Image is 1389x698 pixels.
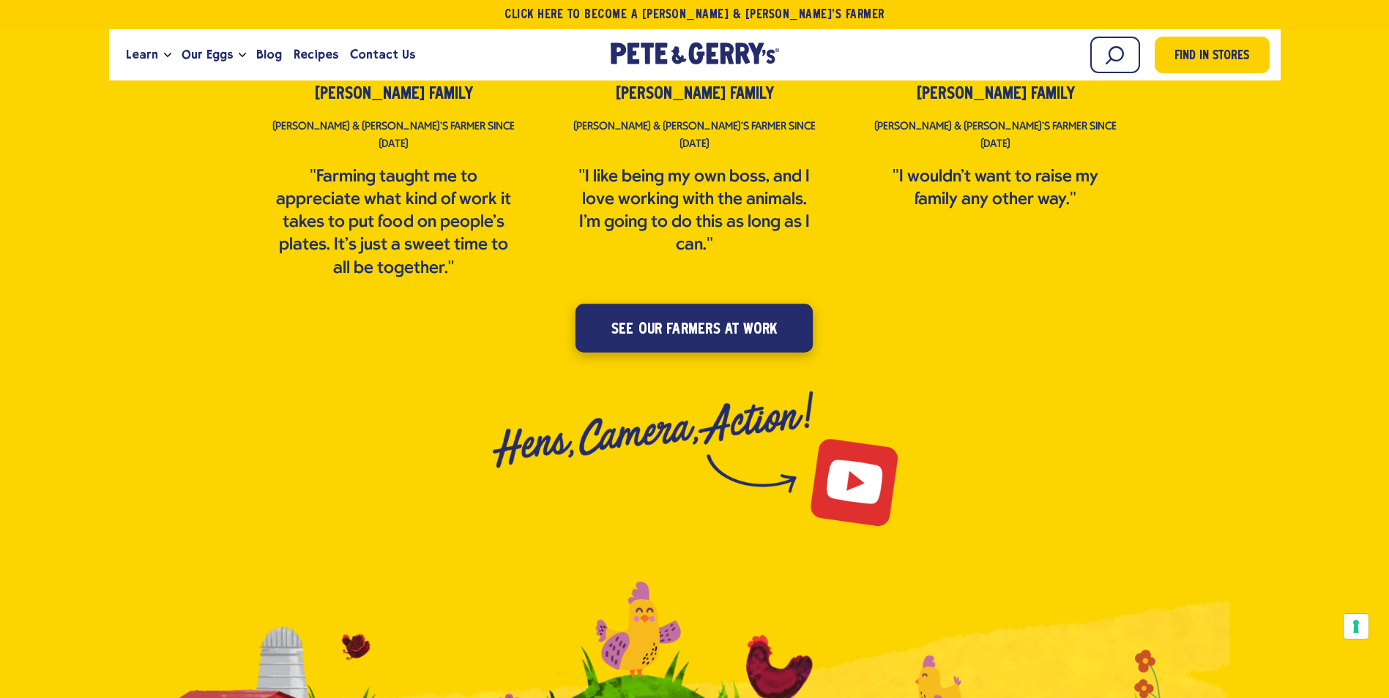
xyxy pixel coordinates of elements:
input: Search [1090,37,1140,73]
button: Open the dropdown menu for Our Eggs [239,53,246,58]
p: "Farming taught me to appreciate what kind of work it takes to put food on people's plates. It's ... [271,166,517,280]
p: "I like being my own boss, and I love working with the animals. I'm going to do this as long as I... [572,166,818,258]
a: Find in Stores [1155,37,1270,73]
a: Contact Us [344,35,421,75]
a: Our Eggs [176,35,239,75]
p: [PERSON_NAME] & [PERSON_NAME]’s farmer since [DATE] [261,119,527,153]
span: Find in Stores [1174,47,1249,67]
a: Recipes [288,35,344,75]
button: Open the dropdown menu for Learn [164,53,171,58]
p: "I wouldn’t want to raise my family any other way." [873,166,1119,211]
span: Recipes [294,45,338,64]
span: see our farmers at work [611,318,777,342]
p: [PERSON_NAME] & [PERSON_NAME]’s farmer since [DATE] [863,119,1129,153]
a: Blog [250,35,288,75]
span: Our Eggs [182,45,233,64]
a: see our farmers at work [576,304,813,352]
span: Blog [256,45,282,64]
span: Learn [126,45,158,64]
button: Your consent preferences for tracking technologies [1344,614,1368,639]
a: Learn [120,35,164,75]
span: Contact Us [350,45,415,64]
p: [PERSON_NAME] & [PERSON_NAME]’s farmer since [DATE] [562,119,828,153]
